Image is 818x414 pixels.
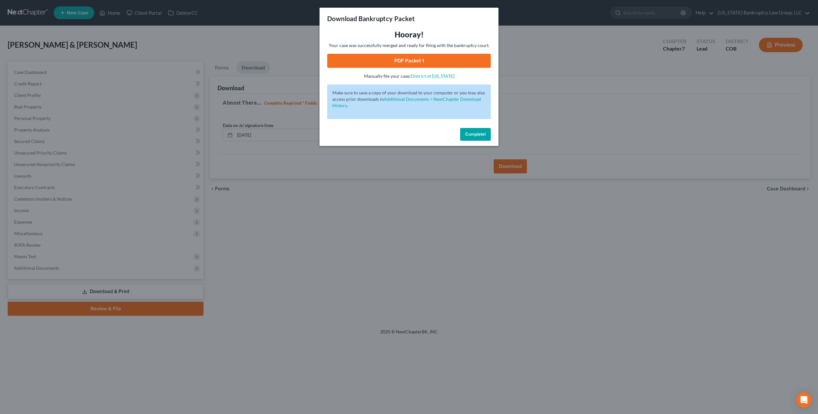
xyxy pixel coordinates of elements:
div: Open Intercom Messenger [796,392,812,408]
span: Complete! [465,131,486,137]
a: Additional Documents > NextChapter Download History. [332,96,481,108]
h3: Hooray! [327,29,491,40]
h3: Download Bankruptcy Packet [327,14,415,23]
a: PDF Packet 1 [327,54,491,68]
a: District of [US_STATE] [411,73,454,79]
p: Manually file your case: [327,73,491,79]
p: Make sure to save a copy of your download to your computer or you may also access prior downloads in [332,90,486,109]
button: Complete! [460,128,491,141]
p: Your case was successfully merged and ready for filing with the bankruptcy court. [327,42,491,49]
